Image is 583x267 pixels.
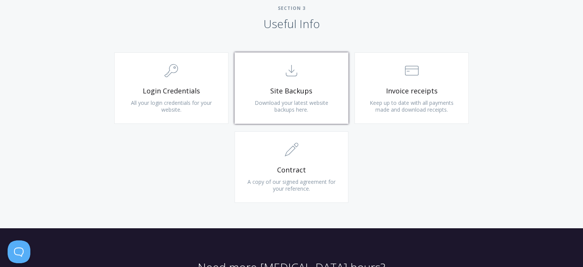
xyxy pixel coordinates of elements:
[114,52,228,124] a: Login Credentials All your login credentials for your website.
[255,99,328,113] span: Download your latest website backups here.
[126,87,217,95] span: Login Credentials
[370,99,454,113] span: Keep up to date with all payments made and download receipts.
[246,166,337,174] span: Contract
[235,131,349,203] a: Contract A copy of our signed agreement for your reference.
[355,52,469,124] a: Invoice receipts Keep up to date with all payments made and download receipts.
[247,178,336,192] span: A copy of our signed agreement for your reference.
[246,87,337,95] span: Site Backups
[131,99,212,113] span: All your login credentials for your website.
[8,240,30,263] iframe: Toggle Customer Support
[366,87,457,95] span: Invoice receipts
[235,52,349,124] a: Site Backups Download your latest website backups here.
